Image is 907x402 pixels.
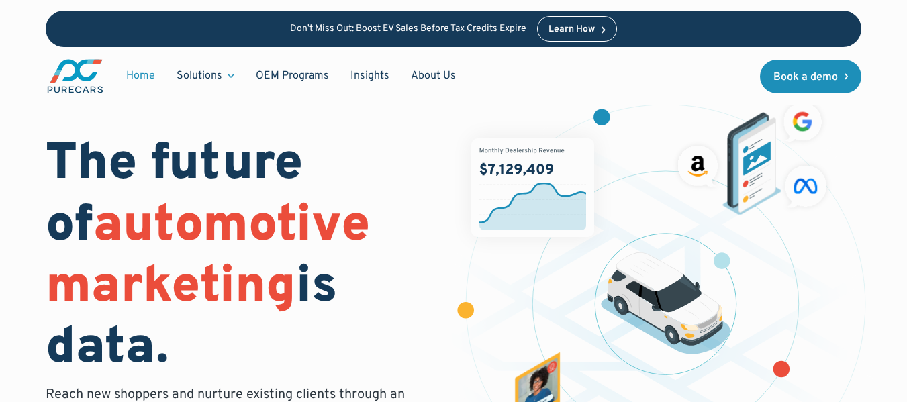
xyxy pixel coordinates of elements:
[115,63,166,89] a: Home
[760,60,862,93] a: Book a demo
[46,135,438,380] h1: The future of is data.
[400,63,467,89] a: About Us
[46,58,105,95] a: main
[672,97,832,215] img: ads on social media and advertising partners
[548,25,595,34] div: Learn How
[601,252,730,354] img: illustration of a vehicle
[245,63,340,89] a: OEM Programs
[177,68,222,83] div: Solutions
[166,63,245,89] div: Solutions
[340,63,400,89] a: Insights
[773,72,838,83] div: Book a demo
[290,23,526,35] p: Don’t Miss Out: Boost EV Sales Before Tax Credits Expire
[537,16,617,42] a: Learn How
[46,58,105,95] img: purecars logo
[46,195,370,320] span: automotive marketing
[471,138,594,236] img: chart showing monthly dealership revenue of $7m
